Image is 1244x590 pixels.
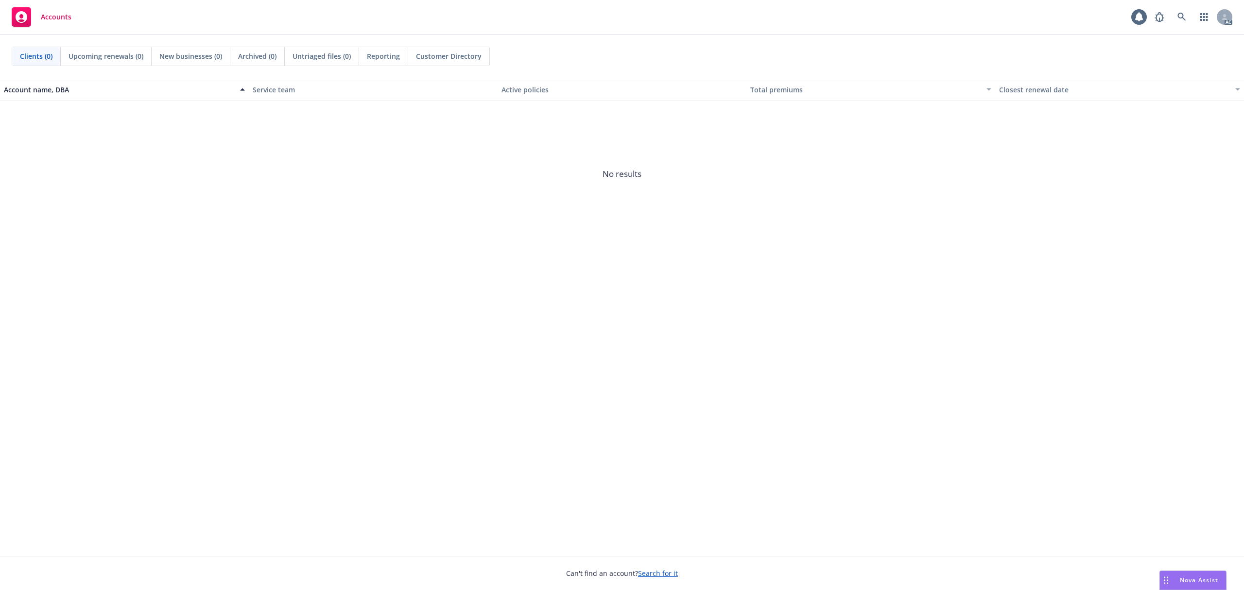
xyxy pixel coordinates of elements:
a: Accounts [8,3,75,31]
div: Active policies [501,85,743,95]
button: Nova Assist [1159,571,1227,590]
a: Search for it [638,569,678,578]
div: Account name, DBA [4,85,234,95]
span: Accounts [41,13,71,21]
span: Reporting [367,51,400,61]
div: Service team [253,85,494,95]
span: Customer Directory [416,51,482,61]
div: Closest renewal date [999,85,1229,95]
span: Can't find an account? [566,568,678,578]
a: Report a Bug [1150,7,1169,27]
span: Clients (0) [20,51,52,61]
button: Total premiums [746,78,995,101]
a: Switch app [1194,7,1214,27]
button: Service team [249,78,498,101]
div: Total premiums [750,85,981,95]
a: Search [1172,7,1192,27]
span: Untriaged files (0) [293,51,351,61]
span: Archived (0) [238,51,276,61]
div: Drag to move [1160,571,1172,590]
span: Upcoming renewals (0) [69,51,143,61]
span: New businesses (0) [159,51,222,61]
button: Active policies [498,78,746,101]
button: Closest renewal date [995,78,1244,101]
span: Nova Assist [1180,576,1218,584]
